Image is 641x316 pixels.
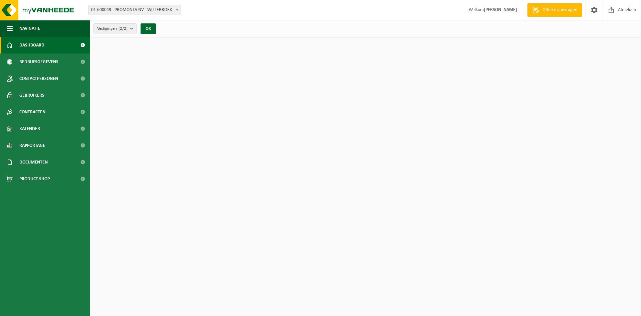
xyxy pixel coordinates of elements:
count: (2/2) [119,26,128,31]
span: Documenten [19,154,48,171]
span: Product Shop [19,171,50,187]
span: Contracten [19,104,45,120]
span: Navigatie [19,20,40,37]
a: Offerte aanvragen [527,3,582,17]
button: OK [141,23,156,34]
span: Offerte aanvragen [541,7,579,13]
span: Rapportage [19,137,45,154]
span: Contactpersonen [19,70,58,87]
button: Vestigingen(2/2) [93,23,137,33]
span: Gebruikers [19,87,44,104]
span: Kalender [19,120,40,137]
span: 01-600043 - PROMONTA NV - WILLEBROEK [88,5,181,15]
span: Dashboard [19,37,44,54]
span: Vestigingen [97,24,128,34]
span: Bedrijfsgegevens [19,54,58,70]
strong: [PERSON_NAME] [484,7,517,12]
